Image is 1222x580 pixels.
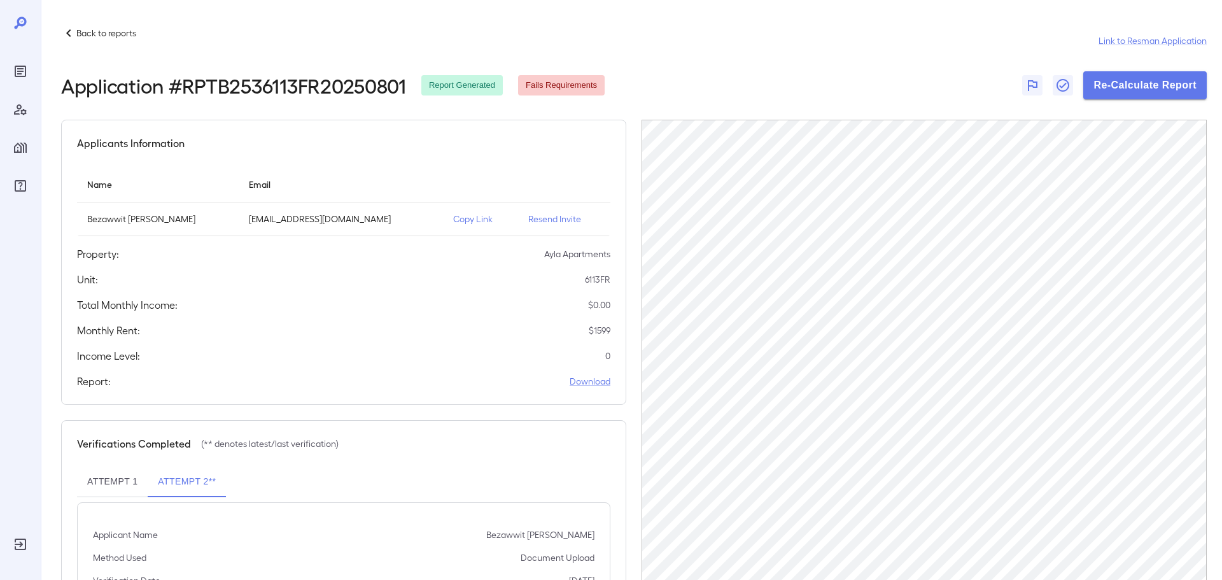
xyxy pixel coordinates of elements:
p: Bezawwit [PERSON_NAME] [87,213,228,225]
p: Copy Link [453,213,508,225]
p: Ayla Apartments [544,248,610,260]
button: Attempt 1 [77,467,148,497]
p: 0 [605,350,610,362]
span: Report Generated [421,80,503,92]
div: Manage Properties [10,138,31,158]
h5: Property: [77,246,119,262]
span: Fails Requirements [518,80,605,92]
h5: Applicants Information [77,136,185,151]
p: (** denotes latest/last verification) [201,437,339,450]
h5: Unit: [77,272,98,287]
p: $ 1599 [589,324,610,337]
p: Back to reports [76,27,136,39]
div: FAQ [10,176,31,196]
table: simple table [77,166,610,236]
h5: Verifications Completed [77,436,191,451]
h5: Monthly Rent: [77,323,140,338]
div: Manage Users [10,99,31,120]
p: 6113FR [585,273,610,286]
button: Re-Calculate Report [1083,71,1207,99]
p: Applicant Name [93,528,158,541]
p: [EMAIL_ADDRESS][DOMAIN_NAME] [249,213,433,225]
p: Resend Invite [528,213,600,225]
div: Log Out [10,534,31,555]
p: $ 0.00 [588,299,610,311]
th: Email [239,166,443,202]
p: Bezawwit [PERSON_NAME] [486,528,594,541]
p: Method Used [93,551,146,564]
button: Close Report [1053,75,1073,95]
a: Download [570,375,610,388]
h5: Report: [77,374,111,389]
h5: Income Level: [77,348,140,364]
h2: Application # RPTB2536113FR20250801 [61,74,406,97]
h5: Total Monthly Income: [77,297,178,313]
button: Attempt 2** [148,467,226,497]
a: Link to Resman Application [1099,34,1207,47]
p: Document Upload [521,551,594,564]
div: Reports [10,61,31,81]
button: Flag Report [1022,75,1043,95]
th: Name [77,166,239,202]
